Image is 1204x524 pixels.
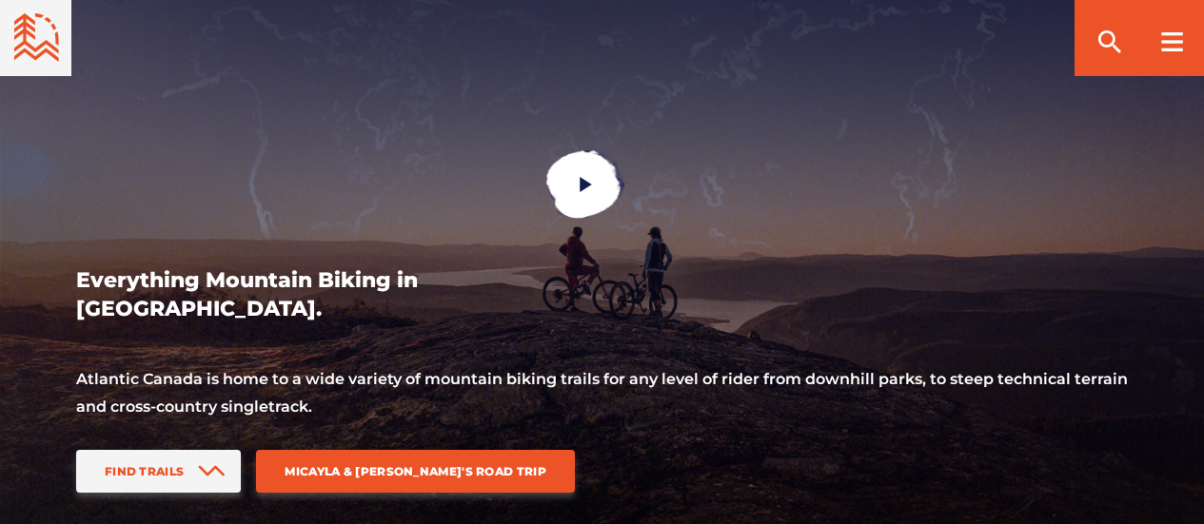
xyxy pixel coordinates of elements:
ion-icon: search [1095,27,1125,57]
span: Micayla & [PERSON_NAME]'s Road Trip [285,464,546,478]
a: Find Trails [76,450,241,493]
a: Micayla & [PERSON_NAME]'s Road Trip [256,450,575,493]
p: Atlantic Canada is home to a wide variety of mountain biking trails for any level of rider from d... [76,366,1128,421]
h1: Everything Mountain Biking in [GEOGRAPHIC_DATA]. [76,266,504,323]
ion-icon: play [576,175,595,194]
span: Find Trails [105,464,184,478]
